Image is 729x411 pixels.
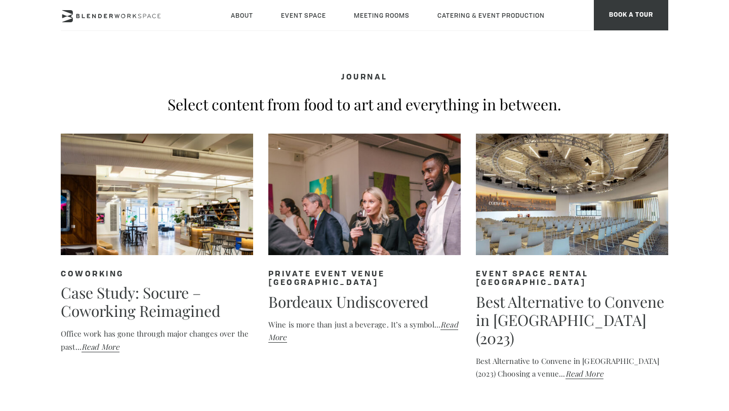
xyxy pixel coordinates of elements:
p: Best Alternative to Convene in [GEOGRAPHIC_DATA] (2023) Choosing a venue... [476,355,668,381]
div: Event space rental [GEOGRAPHIC_DATA] [476,270,668,288]
a: Read More [565,368,603,379]
h5: Case Study: Socure – Coworking Reimagined [61,283,253,320]
p: Office work has gone through major changes over the past... [61,327,253,353]
h5: Journal [61,73,668,83]
a: Read More [82,342,119,352]
p: Select content from food to art and everything in between. [61,95,668,113]
h5: Bordeaux Undiscovered [268,293,461,311]
p: Wine is more than just a beverage. It’s a symbol... [268,318,461,344]
h5: Best Alternative to Convene in [GEOGRAPHIC_DATA] (2023) [476,293,668,347]
div: Coworking [61,270,253,279]
a: Read More [268,319,458,343]
div: Private event venue [GEOGRAPHIC_DATA] [268,270,461,288]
